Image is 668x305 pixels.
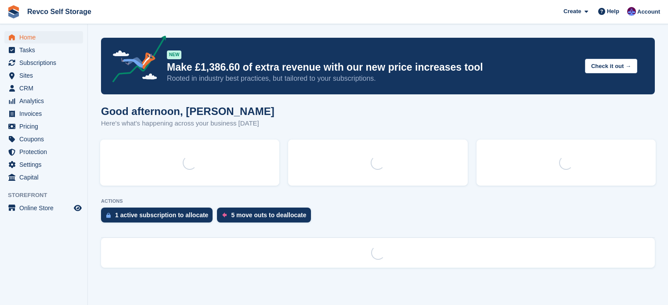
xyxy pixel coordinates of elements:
a: 1 active subscription to allocate [101,208,217,227]
span: Storefront [8,191,87,200]
img: stora-icon-8386f47178a22dfd0bd8f6a31ec36ba5ce8667c1dd55bd0f319d3a0aa187defe.svg [7,5,20,18]
p: Make £1,386.60 of extra revenue with our new price increases tool [167,61,578,74]
img: Lianne Revell [627,7,636,16]
span: Online Store [19,202,72,214]
span: Settings [19,158,72,171]
a: menu [4,146,83,158]
span: Help [607,7,619,16]
p: Rooted in industry best practices, but tailored to your subscriptions. [167,74,578,83]
a: menu [4,31,83,43]
div: 1 active subscription to allocate [115,212,208,219]
div: NEW [167,50,181,59]
a: menu [4,69,83,82]
a: menu [4,158,83,171]
span: Subscriptions [19,57,72,69]
span: Capital [19,171,72,183]
span: Analytics [19,95,72,107]
span: Tasks [19,44,72,56]
span: Pricing [19,120,72,133]
span: Create [563,7,581,16]
span: CRM [19,82,72,94]
span: Home [19,31,72,43]
a: menu [4,171,83,183]
span: Account [637,7,660,16]
a: menu [4,133,83,145]
span: Protection [19,146,72,158]
a: Preview store [72,203,83,213]
div: 5 move outs to deallocate [231,212,306,219]
a: menu [4,202,83,214]
a: 5 move outs to deallocate [217,208,315,227]
img: move_outs_to_deallocate_icon-f764333ba52eb49d3ac5e1228854f67142a1ed5810a6f6cc68b1a99e826820c5.svg [222,212,227,218]
p: Here's what's happening across your business [DATE] [101,118,274,129]
span: Coupons [19,133,72,145]
a: menu [4,95,83,107]
img: price-adjustments-announcement-icon-8257ccfd72463d97f412b2fc003d46551f7dbcb40ab6d574587a9cd5c0d94... [105,36,166,86]
img: active_subscription_to_allocate_icon-d502201f5373d7db506a760aba3b589e785aa758c864c3986d89f69b8ff3... [106,212,111,218]
button: Check it out → [585,59,637,73]
a: menu [4,82,83,94]
span: Sites [19,69,72,82]
a: menu [4,120,83,133]
span: Invoices [19,108,72,120]
a: menu [4,57,83,69]
p: ACTIONS [101,198,655,204]
h1: Good afternoon, [PERSON_NAME] [101,105,274,117]
a: menu [4,44,83,56]
a: Revco Self Storage [24,4,95,19]
a: menu [4,108,83,120]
